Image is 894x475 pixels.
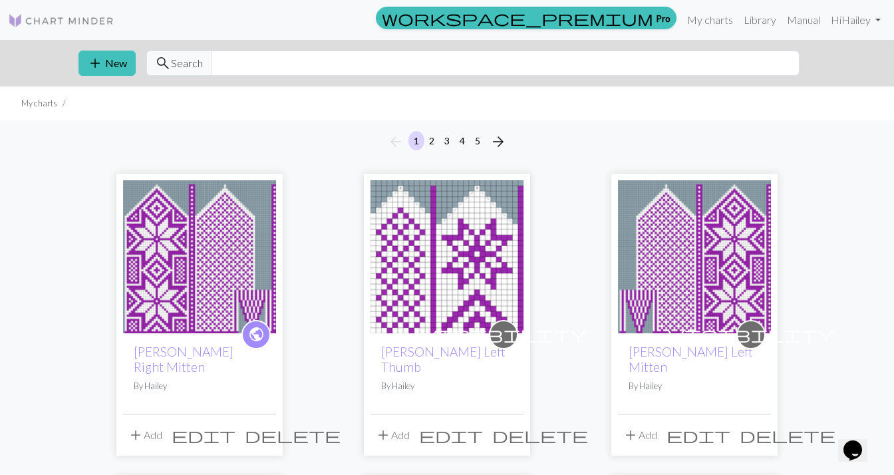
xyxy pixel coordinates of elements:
[123,180,276,333] img: Meg March Right Mitten
[371,422,414,448] button: Add
[123,422,167,448] button: Add
[167,422,240,448] button: Edit
[668,324,834,345] span: visibility
[371,180,523,333] img: Thumb - Scandinavian Mittens
[172,427,235,443] i: Edit
[419,427,483,443] i: Edit
[662,422,735,448] button: Edit
[134,344,233,375] a: [PERSON_NAME] Right Mitten
[376,7,676,29] a: Pro
[381,344,506,375] a: [PERSON_NAME] Left Thumb
[414,422,488,448] button: Edit
[618,422,662,448] button: Add
[382,9,653,27] span: workspace_premium
[420,324,587,345] span: visibility
[623,426,639,444] span: add
[492,426,588,444] span: delete
[668,321,834,348] i: private
[740,426,835,444] span: delete
[419,426,483,444] span: edit
[171,55,203,71] span: Search
[371,249,523,261] a: Thumb - Scandinavian Mittens
[172,426,235,444] span: edit
[241,320,271,349] a: public
[408,131,424,150] button: 1
[667,426,730,444] span: edit
[424,131,440,150] button: 2
[682,7,738,33] a: My charts
[629,344,753,375] a: [PERSON_NAME] Left Mitten
[134,380,265,393] p: By Hailey
[381,380,513,393] p: By Hailey
[8,13,114,29] img: Logo
[128,426,144,444] span: add
[155,54,171,73] span: search
[439,131,455,150] button: 3
[838,422,881,462] iframe: chat widget
[240,422,345,448] button: Delete
[87,54,103,73] span: add
[78,51,136,76] button: New
[248,321,265,348] i: public
[738,7,782,33] a: Library
[825,7,886,33] a: HiHailey
[470,131,486,150] button: 5
[248,324,265,345] span: public
[490,134,506,150] i: Next
[375,426,391,444] span: add
[485,131,512,152] button: Next
[420,321,587,348] i: private
[123,249,276,261] a: Meg March Right Mitten
[21,97,57,110] li: My charts
[782,7,825,33] a: Manual
[618,180,771,333] img: Meg March - Scandinavian Mittens
[490,132,506,151] span: arrow_forward
[488,422,593,448] button: Delete
[629,380,760,393] p: By Hailey
[618,249,771,261] a: Meg March - Scandinavian Mittens
[245,426,341,444] span: delete
[454,131,470,150] button: 4
[735,422,840,448] button: Delete
[667,427,730,443] i: Edit
[382,131,512,152] nav: Page navigation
